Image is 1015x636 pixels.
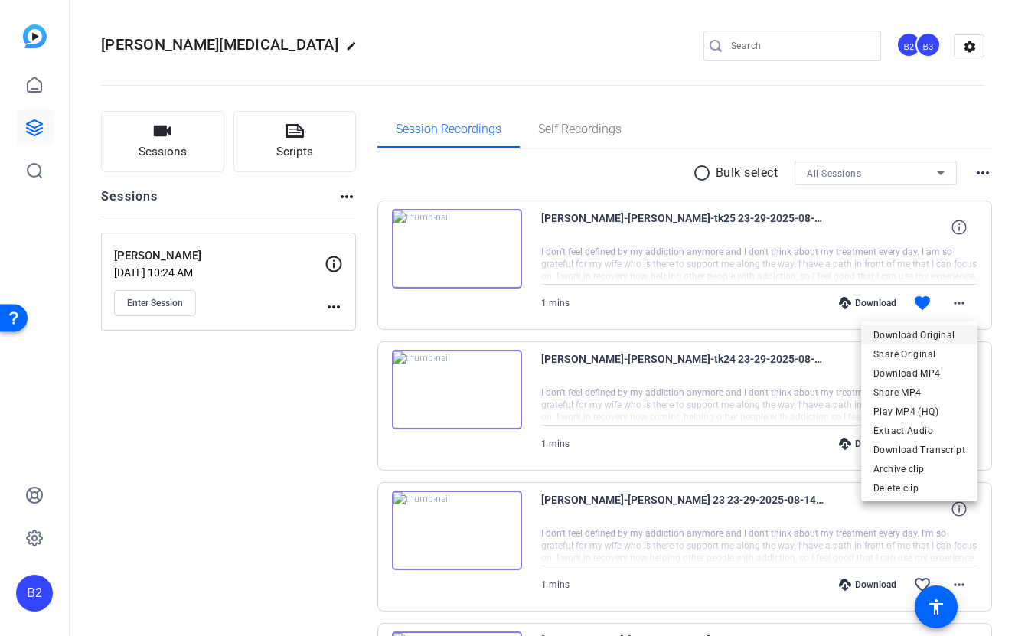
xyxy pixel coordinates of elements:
[873,479,965,497] span: Delete clip
[873,460,965,478] span: Archive clip
[873,403,965,421] span: Play MP4 (HQ)
[873,345,965,364] span: Share Original
[873,441,965,459] span: Download Transcript
[873,422,965,440] span: Extract Audio
[873,364,965,383] span: Download MP4
[873,326,965,344] span: Download Original
[873,383,965,402] span: Share MP4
